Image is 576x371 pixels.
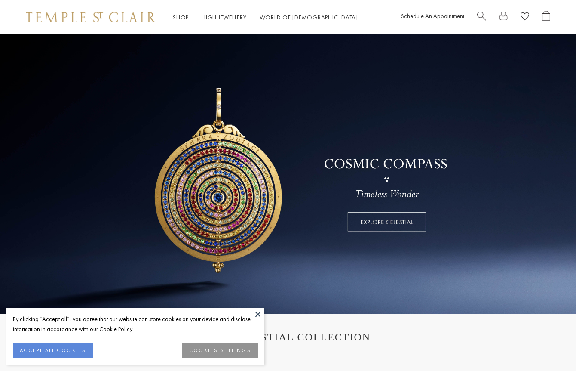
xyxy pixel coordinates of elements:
[26,12,156,22] img: Temple St. Clair
[173,13,189,21] a: ShopShop
[401,12,464,20] a: Schedule An Appointment
[533,331,567,362] iframe: Gorgias live chat messenger
[542,11,550,24] a: Open Shopping Bag
[34,331,542,343] h1: THE CELESTIAL COLLECTION
[182,343,258,358] button: COOKIES SETTINGS
[260,13,358,21] a: World of [DEMOGRAPHIC_DATA]World of [DEMOGRAPHIC_DATA]
[173,12,358,23] nav: Main navigation
[521,11,529,24] a: View Wishlist
[13,343,93,358] button: ACCEPT ALL COOKIES
[13,314,258,334] div: By clicking “Accept all”, you agree that our website can store cookies on your device and disclos...
[477,11,486,24] a: Search
[202,13,247,21] a: High JewelleryHigh Jewellery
